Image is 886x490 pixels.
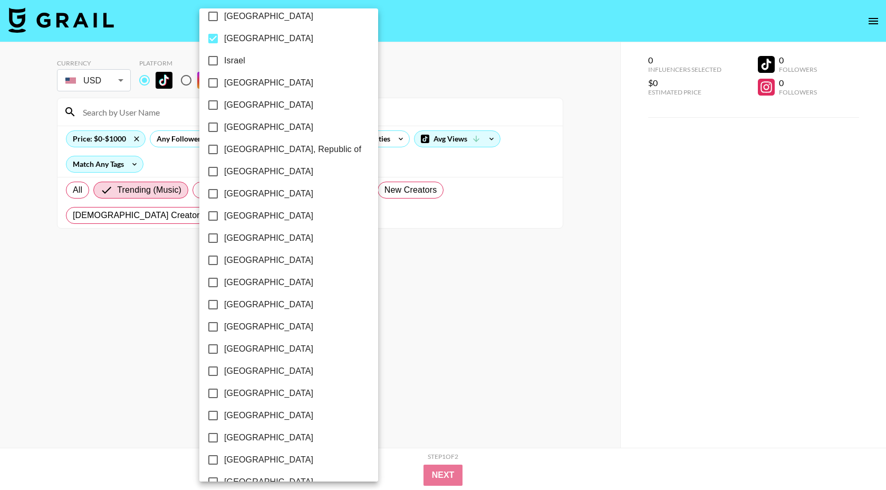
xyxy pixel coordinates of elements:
span: [GEOGRAPHIC_DATA] [224,321,313,333]
span: [GEOGRAPHIC_DATA] [224,431,313,444]
span: [GEOGRAPHIC_DATA], Republic of [224,143,361,156]
span: [GEOGRAPHIC_DATA] [224,387,313,400]
span: [GEOGRAPHIC_DATA] [224,365,313,378]
span: [GEOGRAPHIC_DATA] [224,476,313,488]
span: [GEOGRAPHIC_DATA] [224,254,313,267]
span: [GEOGRAPHIC_DATA] [224,298,313,311]
span: [GEOGRAPHIC_DATA] [224,210,313,222]
span: [GEOGRAPHIC_DATA] [224,99,313,111]
span: [GEOGRAPHIC_DATA] [224,10,313,23]
span: [GEOGRAPHIC_DATA] [224,232,313,244]
span: [GEOGRAPHIC_DATA] [224,187,313,200]
span: [GEOGRAPHIC_DATA] [224,121,313,134]
iframe: Drift Widget Chat Controller [833,437,873,477]
span: [GEOGRAPHIC_DATA] [224,343,313,355]
span: Israel [224,54,245,67]
span: [GEOGRAPHIC_DATA] [224,454,313,466]
span: [GEOGRAPHIC_DATA] [224,165,313,178]
span: [GEOGRAPHIC_DATA] [224,276,313,289]
span: [GEOGRAPHIC_DATA] [224,77,313,89]
span: [GEOGRAPHIC_DATA] [224,32,313,45]
span: [GEOGRAPHIC_DATA] [224,409,313,422]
